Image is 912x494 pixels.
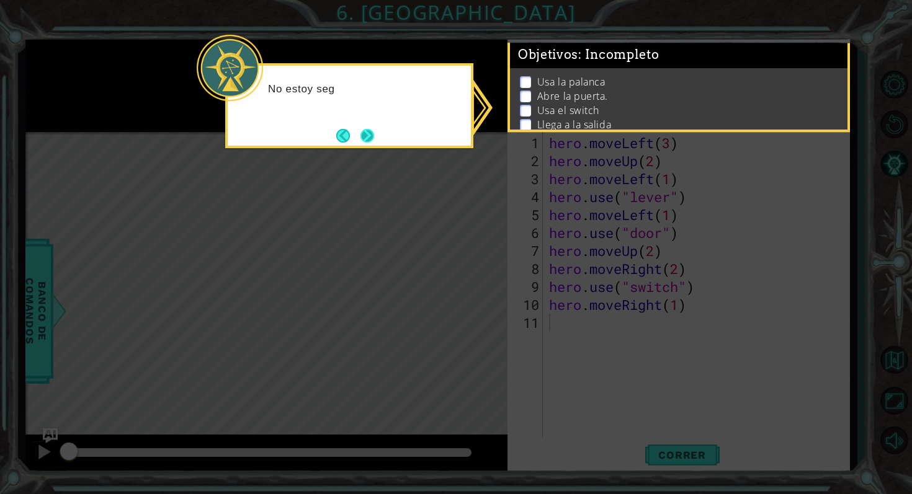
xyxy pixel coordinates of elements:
p: Usa el switch [537,104,599,117]
p: Usa la palanca [537,75,606,89]
button: Next [360,129,374,143]
button: Back [336,129,360,143]
span: Objetivos [518,47,659,63]
p: Llega a la salida [537,118,611,131]
p: No estoy seg [268,82,462,96]
p: Abre la puerta. [537,89,608,103]
span: : Incompleto [578,47,659,62]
